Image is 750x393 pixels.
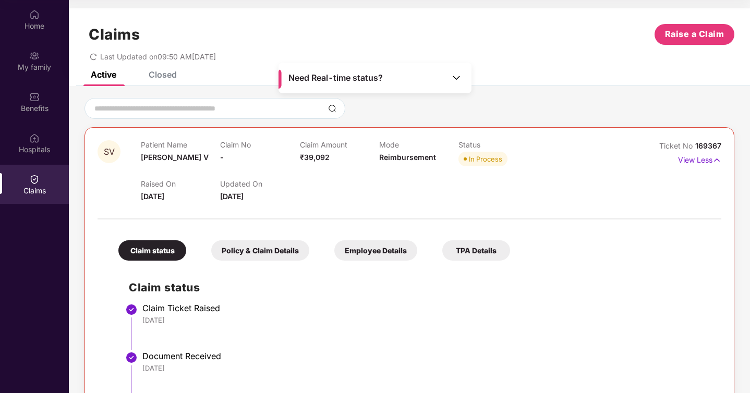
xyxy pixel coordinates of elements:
h1: Claims [89,26,140,43]
span: Last Updated on 09:50 AM[DATE] [100,52,216,61]
p: Patient Name [141,140,220,149]
button: Raise a Claim [655,24,734,45]
span: redo [90,52,97,61]
span: Raise a Claim [665,28,724,41]
p: View Less [678,152,721,166]
span: [PERSON_NAME] V [141,153,209,162]
div: Document Received [142,351,711,361]
span: Ticket No [659,141,695,150]
img: svg+xml;base64,PHN2ZyBpZD0iSG9zcGl0YWxzIiB4bWxucz0iaHR0cDovL3d3dy53My5vcmcvMjAwMC9zdmciIHdpZHRoPS... [29,133,40,143]
img: svg+xml;base64,PHN2ZyBpZD0iU2VhcmNoLTMyeDMyIiB4bWxucz0iaHR0cDovL3d3dy53My5vcmcvMjAwMC9zdmciIHdpZH... [328,104,336,113]
div: Employee Details [334,240,417,261]
div: Claim status [118,240,186,261]
p: Updated On [220,179,299,188]
div: TPA Details [442,240,510,261]
div: Policy & Claim Details [211,240,309,261]
span: 169367 [695,141,721,150]
img: svg+xml;base64,PHN2ZyBpZD0iSG9tZSIgeG1sbnM9Imh0dHA6Ly93d3cudzMub3JnLzIwMDAvc3ZnIiB3aWR0aD0iMjAiIG... [29,9,40,20]
div: [DATE] [142,363,711,373]
p: Claim Amount [300,140,379,149]
span: [DATE] [141,192,164,201]
p: Mode [379,140,458,149]
span: [DATE] [220,192,244,201]
img: svg+xml;base64,PHN2ZyB4bWxucz0iaHR0cDovL3d3dy53My5vcmcvMjAwMC9zdmciIHdpZHRoPSIxNyIgaGVpZ2h0PSIxNy... [712,154,721,166]
img: svg+xml;base64,PHN2ZyBpZD0iQmVuZWZpdHMiIHhtbG5zPSJodHRwOi8vd3d3LnczLm9yZy8yMDAwL3N2ZyIgd2lkdGg9Ij... [29,92,40,102]
img: svg+xml;base64,PHN2ZyBpZD0iU3RlcC1Eb25lLTMyeDMyIiB4bWxucz0iaHR0cDovL3d3dy53My5vcmcvMjAwMC9zdmciIH... [125,303,138,316]
img: svg+xml;base64,PHN2ZyBpZD0iU3RlcC1Eb25lLTMyeDMyIiB4bWxucz0iaHR0cDovL3d3dy53My5vcmcvMjAwMC9zdmciIH... [125,351,138,364]
span: Need Real-time status? [288,72,383,83]
span: - [220,153,224,162]
div: Closed [149,69,177,80]
img: svg+xml;base64,PHN2ZyBpZD0iQ2xhaW0iIHhtbG5zPSJodHRwOi8vd3d3LnczLm9yZy8yMDAwL3N2ZyIgd2lkdGg9IjIwIi... [29,174,40,185]
img: Toggle Icon [451,72,462,83]
div: In Process [469,154,502,164]
span: ₹39,092 [300,153,330,162]
p: Status [458,140,538,149]
div: Active [91,69,116,80]
div: [DATE] [142,315,711,325]
p: Raised On [141,179,220,188]
div: Claim Ticket Raised [142,303,711,313]
span: Reimbursement [379,153,436,162]
h2: Claim status [129,279,711,296]
img: svg+xml;base64,PHN2ZyB3aWR0aD0iMjAiIGhlaWdodD0iMjAiIHZpZXdCb3g9IjAgMCAyMCAyMCIgZmlsbD0ibm9uZSIgeG... [29,51,40,61]
span: SV [104,148,115,156]
p: Claim No [220,140,299,149]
